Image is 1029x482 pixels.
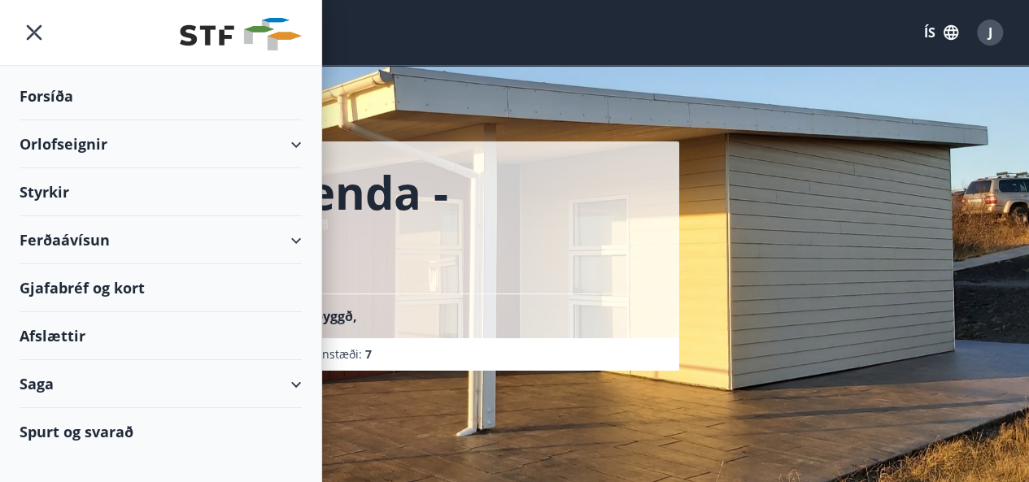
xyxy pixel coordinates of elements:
[988,24,992,41] span: J
[20,72,302,120] div: Forsíða
[180,18,302,50] img: union_logo
[970,13,1009,52] button: J
[20,312,302,360] div: Afslættir
[20,360,302,408] div: Saga
[39,161,660,284] h1: Félag Stjórnenda - Birkihlíð, [GEOGRAPHIC_DATA]
[365,346,372,362] span: 7
[299,346,372,363] span: Svefnstæði :
[20,18,49,47] button: menu
[20,216,302,264] div: Ferðaávísun
[20,264,302,312] div: Gjafabréf og kort
[915,18,967,47] button: ÍS
[20,120,302,168] div: Orlofseignir
[20,168,302,216] div: Styrkir
[20,408,302,455] div: Spurt og svarað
